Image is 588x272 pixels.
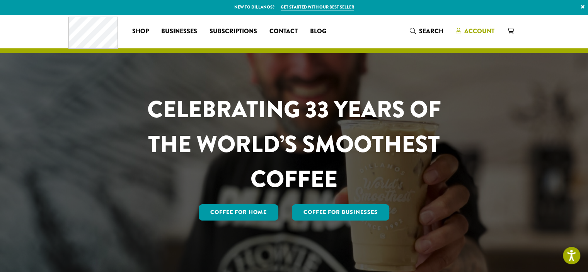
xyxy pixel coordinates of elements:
[132,27,149,36] span: Shop
[281,4,354,10] a: Get started with our best seller
[292,204,389,221] a: Coffee For Businesses
[161,27,197,36] span: Businesses
[419,27,443,36] span: Search
[210,27,257,36] span: Subscriptions
[310,27,326,36] span: Blog
[124,92,464,197] h1: CELEBRATING 33 YEARS OF THE WORLD’S SMOOTHEST COFFEE
[464,27,494,36] span: Account
[404,25,450,38] a: Search
[126,25,155,38] a: Shop
[199,204,278,221] a: Coffee for Home
[269,27,298,36] span: Contact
